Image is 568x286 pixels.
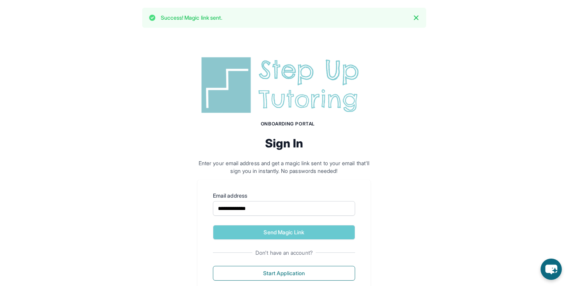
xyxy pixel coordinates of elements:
[541,259,562,280] button: chat-button
[161,14,223,22] p: Success! Magic link sent.
[197,136,371,150] h2: Sign In
[252,249,316,257] span: Don't have an account?
[205,121,371,127] h1: Onboarding Portal
[213,192,355,200] label: Email address
[213,266,355,281] button: Start Application
[197,54,371,116] img: Step Up Tutoring horizontal logo
[197,159,371,175] p: Enter your email address and get a magic link sent to your email that'll sign you in instantly. N...
[213,225,355,240] button: Send Magic Link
